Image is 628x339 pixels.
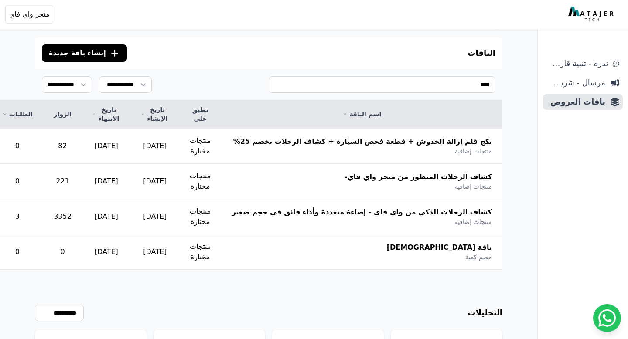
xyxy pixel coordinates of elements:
[43,100,82,129] th: الزوار
[2,110,33,119] a: الطلبات
[82,164,131,199] td: [DATE]
[546,58,608,70] span: ندرة - تنبية قارب علي النفاذ
[455,147,492,156] span: منتجات إضافية
[455,182,492,191] span: منتجات إضافية
[179,164,222,199] td: منتجات مختارة
[179,199,222,234] td: منتجات مختارة
[455,217,492,226] span: منتجات إضافية
[141,105,169,123] a: تاريخ الإنشاء
[82,129,131,164] td: [DATE]
[131,199,179,234] td: [DATE]
[5,5,53,24] button: متجر واي فاي
[568,7,616,22] img: MatajerTech Logo
[82,234,131,270] td: [DATE]
[179,100,222,129] th: تطبق على
[43,234,82,270] td: 0
[179,234,222,270] td: منتجات مختارة
[92,105,120,123] a: تاريخ الانتهاء
[131,234,179,270] td: [DATE]
[179,129,222,164] td: منتجات مختارة
[546,77,605,89] span: مرسال - شريط دعاية
[42,44,127,62] button: إنشاء باقة جديدة
[43,199,82,234] td: 3352
[82,199,131,234] td: [DATE]
[468,307,502,319] h3: التحليلات
[9,9,49,20] span: متجر واي فاي
[232,110,492,119] a: اسم الباقة
[232,207,492,217] span: كشاف الرحلات الذكي من واي فاي - إضاءة متعددة وأداء فائق في حجم صغير
[131,129,179,164] td: [DATE]
[468,47,495,59] h3: الباقات
[465,253,492,261] span: خصم كمية
[43,164,82,199] td: 221
[546,96,605,108] span: باقات العروض
[131,164,179,199] td: [DATE]
[345,172,492,182] span: كشاف الرحلات المتطور من متجر واي فاي-
[49,48,106,58] span: إنشاء باقة جديدة
[387,242,492,253] span: باقة [DEMOGRAPHIC_DATA]
[233,136,492,147] span: بكج قلم إزالة الخدوش + قطعة فحص السيارة + كشاف الرحلات بخصم 25%
[43,129,82,164] td: 82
